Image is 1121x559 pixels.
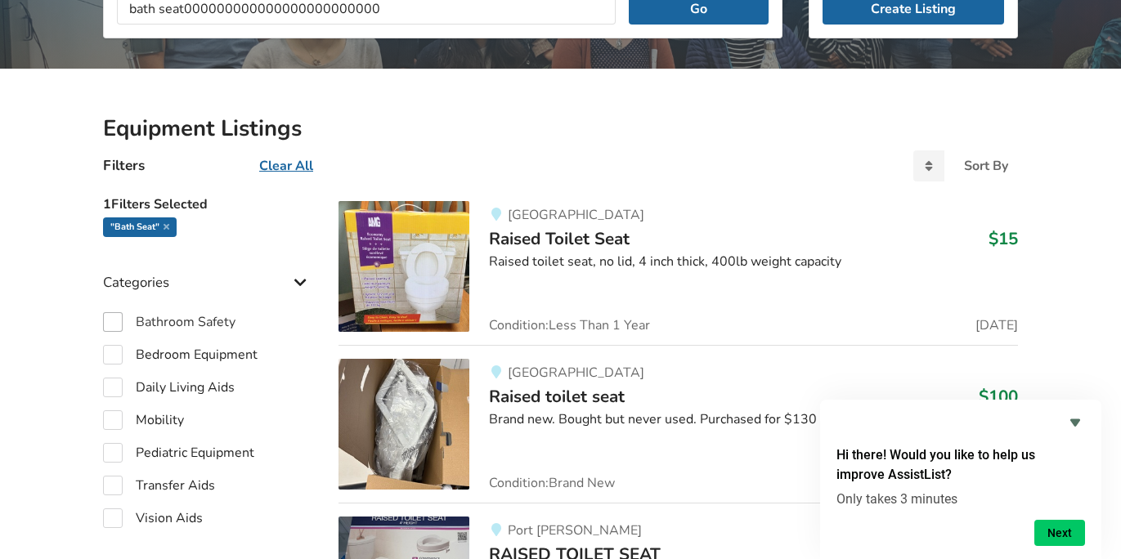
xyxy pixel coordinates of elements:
label: Bedroom Equipment [103,345,258,364]
label: Vision Aids [103,508,203,528]
div: Sort By [964,159,1008,172]
label: Bathroom Safety [103,312,235,332]
a: bathroom safety-raised toilet seat[GEOGRAPHIC_DATA]Raised Toilet Seat$15Raised toilet seat, no li... [339,201,1018,345]
span: Port [PERSON_NAME] [508,521,642,539]
div: Hi there! Would you like to help us improve AssistList? [836,413,1085,546]
label: Mobility [103,410,184,430]
p: Only takes 3 minutes [836,491,1085,507]
h4: Filters [103,156,145,175]
h2: Equipment Listings [103,114,1018,143]
u: Clear All [259,157,313,175]
span: Condition: Less Than 1 Year [489,319,650,332]
label: Pediatric Equipment [103,443,254,463]
a: bathroom safety-raised toilet seat [GEOGRAPHIC_DATA]Raised toilet seat$100Brand new. Bought but n... [339,345,1018,503]
div: Raised toilet seat, no lid, 4 inch thick, 400lb weight capacity [489,253,1018,271]
h5: 1 Filters Selected [103,188,312,217]
span: [GEOGRAPHIC_DATA] [508,364,644,382]
span: [DATE] [975,319,1018,332]
span: [GEOGRAPHIC_DATA] [508,206,644,224]
span: Raised toilet seat [489,385,625,408]
h2: Hi there! Would you like to help us improve AssistList? [836,445,1085,485]
button: Hide survey [1065,413,1085,432]
label: Transfer Aids [103,476,215,495]
h3: $100 [979,386,1018,407]
span: Raised Toilet Seat [489,227,630,250]
span: Condition: Brand New [489,476,615,490]
img: bathroom safety-raised toilet seat [339,359,469,490]
h3: $15 [989,228,1018,249]
div: Categories [103,241,312,299]
button: Next question [1034,520,1085,546]
img: bathroom safety-raised toilet seat [339,201,469,332]
div: Brand new. Bought but never used. Purchased for $130 [489,410,1018,429]
div: "bath seat" [103,217,177,237]
label: Daily Living Aids [103,378,235,397]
